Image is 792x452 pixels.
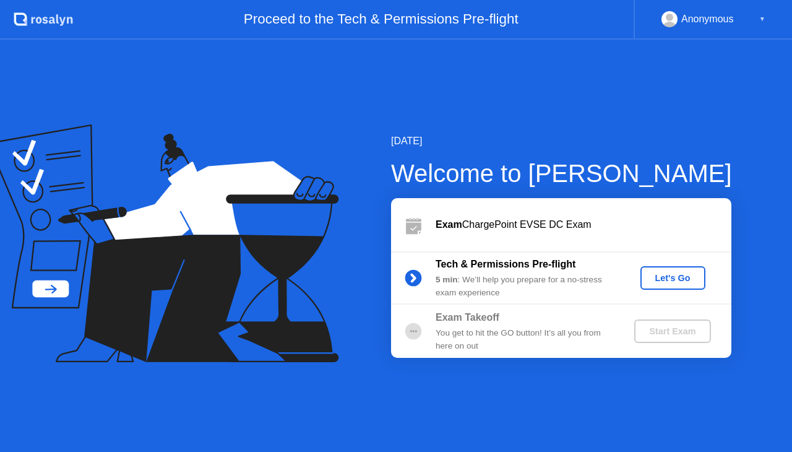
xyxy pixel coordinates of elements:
[634,319,710,343] button: Start Exam
[391,134,732,149] div: [DATE]
[645,273,700,283] div: Let's Go
[436,274,614,299] div: : We’ll help you prepare for a no-stress exam experience
[436,312,499,323] b: Exam Takeoff
[436,275,458,284] b: 5 min
[436,217,731,232] div: ChargePoint EVSE DC Exam
[391,155,732,192] div: Welcome to [PERSON_NAME]
[639,326,705,336] div: Start Exam
[436,219,462,230] b: Exam
[640,266,705,290] button: Let's Go
[436,327,614,352] div: You get to hit the GO button! It’s all you from here on out
[681,11,734,27] div: Anonymous
[436,259,575,269] b: Tech & Permissions Pre-flight
[759,11,765,27] div: ▼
